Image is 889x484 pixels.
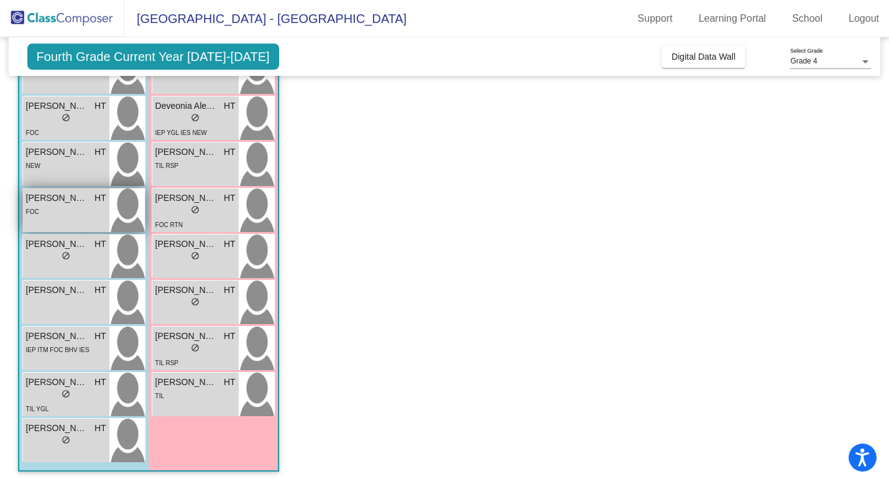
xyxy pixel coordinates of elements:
span: TIL RSP [155,360,178,366]
span: HT [94,146,106,159]
span: do_not_disturb_alt [191,297,200,306]
span: HT [224,284,236,297]
span: Grade 4 [790,57,817,65]
span: HT [94,376,106,389]
span: [PERSON_NAME] [155,192,218,205]
a: Support [628,9,683,29]
span: HT [224,330,236,343]
span: do_not_disturb_alt [191,205,200,214]
span: [PERSON_NAME] [26,422,88,435]
span: FOC RTN [155,221,183,228]
span: TIL YGL [26,406,49,412]
span: FOC [26,129,39,136]
span: HT [224,376,236,389]
span: [GEOGRAPHIC_DATA] - [GEOGRAPHIC_DATA] [124,9,407,29]
span: [PERSON_NAME] [26,146,88,159]
span: do_not_disturb_alt [62,113,70,122]
span: [PERSON_NAME] [155,376,218,389]
span: NEW [26,162,40,169]
span: HT [224,100,236,113]
span: HT [224,146,236,159]
span: do_not_disturb_alt [62,251,70,260]
span: [PERSON_NAME] [26,330,88,343]
span: FOC [26,208,39,215]
span: HT [94,330,106,343]
span: do_not_disturb_alt [191,343,200,352]
span: HT [94,238,106,251]
span: [PERSON_NAME] [26,238,88,251]
span: HT [94,192,106,205]
span: [PERSON_NAME] [155,330,218,343]
span: IEP ITM FOC BHV IES [26,347,90,353]
span: do_not_disturb_alt [191,113,200,122]
span: TIL RSP [155,162,178,169]
span: [PERSON_NAME] [26,100,88,113]
span: do_not_disturb_alt [62,389,70,398]
span: Digital Data Wall [671,52,735,62]
span: HT [94,100,106,113]
span: Fourth Grade Current Year [DATE]-[DATE] [27,44,279,70]
span: [PERSON_NAME] [155,146,218,159]
span: HT [224,192,236,205]
span: HT [94,284,106,297]
span: [PERSON_NAME] [155,284,218,297]
span: do_not_disturb_alt [62,435,70,444]
span: [PERSON_NAME] [26,192,88,205]
span: TIL [155,393,164,399]
span: IEP YGL IES NEW [155,129,207,136]
span: [PERSON_NAME] [155,238,218,251]
span: do_not_disturb_alt [191,251,200,260]
button: Digital Data Wall [661,45,745,68]
a: Logout [839,9,889,29]
span: HT [94,422,106,435]
span: HT [224,238,236,251]
span: [PERSON_NAME] [26,376,88,389]
a: School [782,9,832,29]
span: Deveonia Alexander [155,100,218,113]
a: Learning Portal [689,9,776,29]
span: [PERSON_NAME] [26,284,88,297]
